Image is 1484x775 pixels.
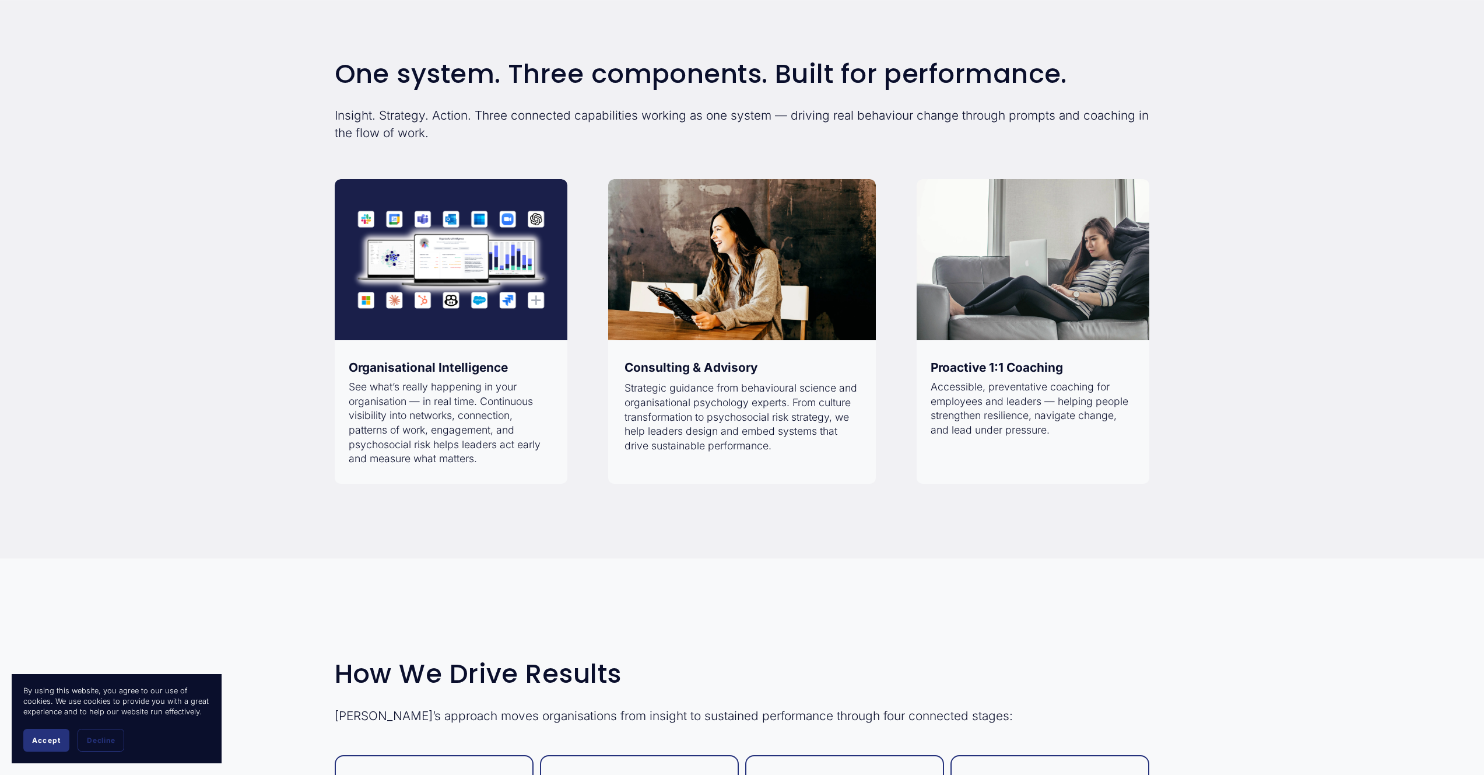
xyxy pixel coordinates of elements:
h2: How We Drive Results [335,659,1150,689]
strong: Organisational Intelligence [349,360,508,375]
span: Accept [32,736,61,745]
p: See what’s really happening in your organisation — in real time. Continuous visibility into netwo... [349,380,554,466]
p: By using this website, you agree to our use of cookies. We use cookies to provide you with a grea... [23,686,210,717]
section: Cookie banner [12,674,222,763]
button: Accept [23,729,69,752]
p: Strategic guidance from behavioural science and organisational psychology experts. From culture t... [625,381,860,453]
strong: Consulting & Advisory [625,360,758,375]
span: Decline [87,736,115,745]
p: Accessible, preventative coaching for employees and leaders — helping people strengthen resilienc... [931,380,1136,438]
h2: One system. Three components. Built for performance. [335,60,1150,89]
p: Insight. Strategy. Action. Three connected capabilities working as one system — driving real beha... [335,107,1150,141]
strong: Proactive 1:1 Coaching [931,360,1063,375]
button: Decline [78,729,124,752]
p: [PERSON_NAME]’s approach moves organisations from insight to sustained performance through four c... [335,707,1150,724]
